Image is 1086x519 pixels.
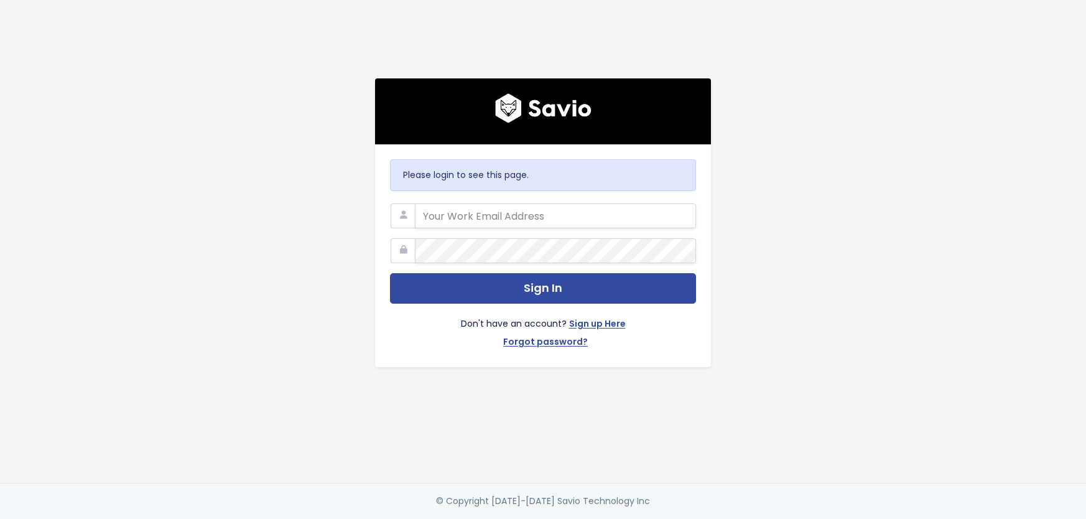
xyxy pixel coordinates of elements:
[390,273,696,304] button: Sign In
[569,316,626,334] a: Sign up Here
[436,493,650,509] div: © Copyright [DATE]-[DATE] Savio Technology Inc
[390,304,696,352] div: Don't have an account?
[503,334,588,352] a: Forgot password?
[495,93,592,123] img: logo600x187.a314fd40982d.png
[415,203,696,228] input: Your Work Email Address
[403,167,683,183] p: Please login to see this page.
